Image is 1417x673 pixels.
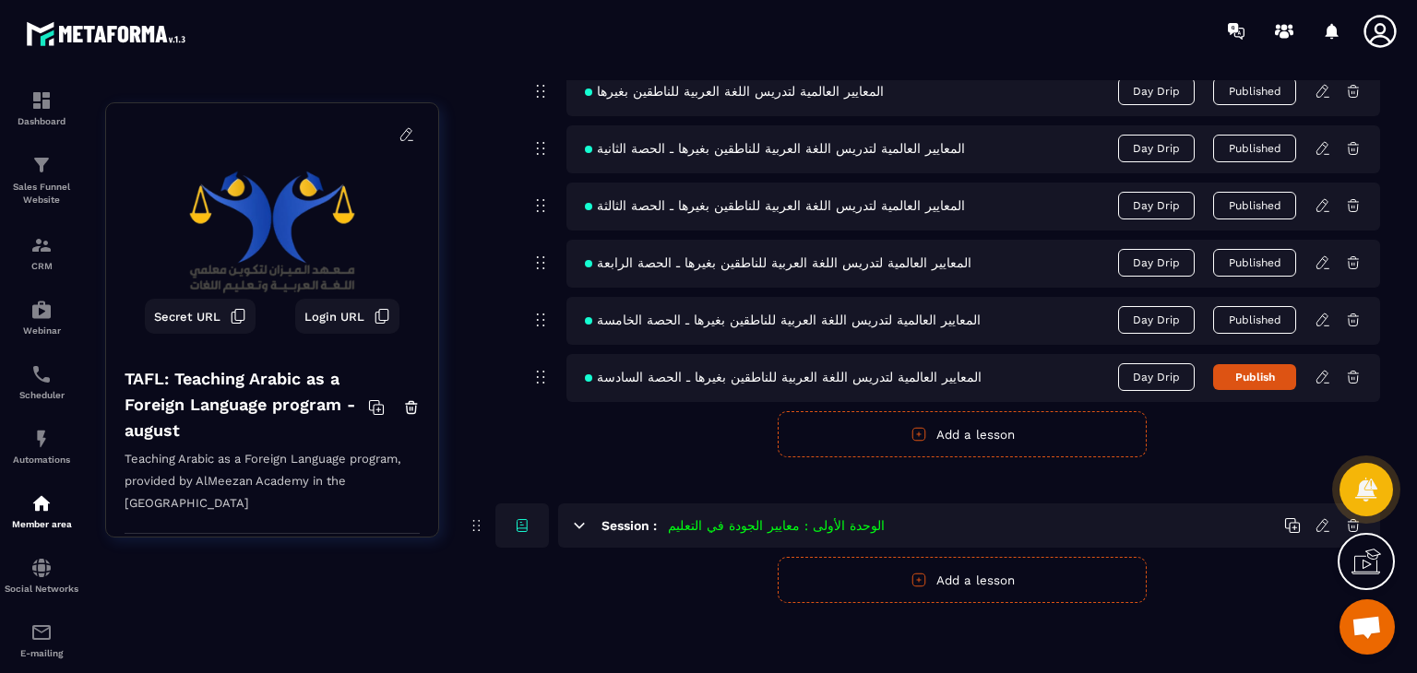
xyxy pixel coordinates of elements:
[5,478,78,543] a: automationsautomationsMember area
[1213,135,1296,162] button: Published
[1340,599,1395,655] div: Open chat
[5,519,78,529] p: Member area
[778,557,1147,603] button: Add a lesson
[5,390,78,400] p: Scheduler
[304,310,364,324] span: Login URL
[30,492,53,514] img: automations
[668,516,885,535] h5: الوحدة الأولى : معايير الجودة في التعليم
[585,370,982,384] span: المعايير العالمية لتدريس اللغة العربية للناطقين بغيرها ـ الحصة السادسة
[1213,306,1296,334] button: Published
[154,310,220,324] span: Secret URL
[5,76,78,140] a: formationformationDashboard
[1213,364,1296,390] button: Publish
[5,220,78,285] a: formationformationCRM
[5,261,78,271] p: CRM
[778,411,1147,457] button: Add a lesson
[5,608,78,672] a: emailemailE-mailing
[1213,192,1296,219] button: Published
[5,584,78,594] p: Social Networks
[295,299,399,334] button: Login URL
[125,366,368,443] h4: TAFL: Teaching Arabic as a Foreign Language program - august
[1213,249,1296,277] button: Published
[1118,306,1195,334] span: Day Drip
[120,117,424,348] img: background
[5,116,78,126] p: Dashboard
[30,299,53,321] img: automations
[1118,192,1195,219] span: Day Drip
[5,181,78,207] p: Sales Funnel Website
[5,414,78,478] a: automationsautomationsAutomations
[5,543,78,608] a: social-networksocial-networkSocial Networks
[1118,249,1195,277] span: Day Drip
[125,448,420,534] p: Teaching Arabic as a Foreign Language program, provided by AlMeezan Academy in the [GEOGRAPHIC_DATA]
[585,313,981,327] span: المعايير العالمية لتدريس اللغة العربية للناطقين بغيرها ـ الحصة الخامسة
[26,17,192,51] img: logo
[30,557,53,579] img: social-network
[601,518,657,533] h6: Session :
[30,621,53,643] img: email
[5,140,78,220] a: formationformationSales Funnel Website
[585,198,965,213] span: المعايير العالمية لتدريس اللغة العربية للناطقين بغيرها ـ الحصة الثالثة
[30,428,53,450] img: automations
[30,154,53,176] img: formation
[30,363,53,385] img: scheduler
[1118,77,1195,105] span: Day Drip
[5,325,78,336] p: Webinar
[145,299,256,334] button: Secret URL
[585,84,884,99] span: المعايير العالمية لتدريس اللغة العربية للناطقين بغيرها
[5,349,78,414] a: schedulerschedulerScheduler
[1213,77,1296,105] button: Published
[5,455,78,465] p: Automations
[585,141,965,156] span: المعايير العالمية لتدريس اللغة العربية للناطقين بغيرها ـ الحصة الثانية
[30,89,53,112] img: formation
[5,285,78,349] a: automationsautomationsWebinar
[585,255,971,270] span: المعايير العالمية لتدريس اللغة العربية للناطقين بغيرها ـ الحصة الرابعة
[5,648,78,658] p: E-mailing
[1118,135,1195,162] span: Day Drip
[30,234,53,256] img: formation
[1118,363,1195,391] span: Day Drip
